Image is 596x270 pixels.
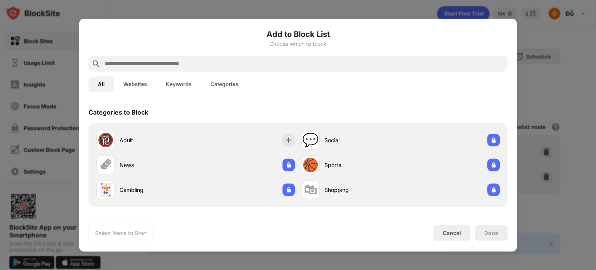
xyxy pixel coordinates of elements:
[95,229,147,237] div: Select Items to Start
[120,136,196,144] div: Adult
[324,161,400,169] div: Sports
[114,76,156,92] button: Websites
[92,59,101,68] img: search.svg
[88,28,508,40] h6: Add to Block List
[97,182,114,198] div: 🃏
[302,132,319,148] div: 💬
[484,230,498,236] div: Done
[120,186,196,194] div: Gambling
[443,230,461,236] div: Cancel
[99,157,112,173] div: 🗞
[324,136,400,144] div: Social
[324,186,400,194] div: Shopping
[120,161,196,169] div: News
[88,76,114,92] button: All
[88,40,508,47] div: Choose which to block
[304,182,317,198] div: 🛍
[88,108,148,116] div: Categories to Block
[302,157,319,173] div: 🏀
[97,132,114,148] div: 🔞
[201,76,248,92] button: Categories
[156,76,201,92] button: Keywords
